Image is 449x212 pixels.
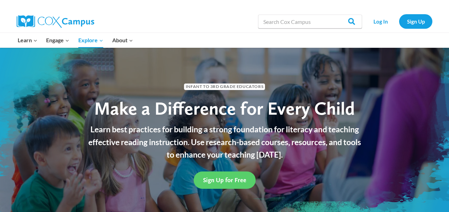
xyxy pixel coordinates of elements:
span: Infant to 3rd Grade Educators [184,83,265,90]
a: Sign Up [399,14,432,28]
span: Sign Up for Free [203,176,246,184]
input: Search Cox Campus [258,15,362,28]
span: Make a Difference for Every Child [94,97,355,119]
span: Explore [78,36,103,45]
nav: Secondary Navigation [366,14,432,28]
p: Learn best practices for building a strong foundation for literacy and teaching effective reading... [84,123,365,161]
a: Log In [366,14,396,28]
span: Learn [18,36,37,45]
span: Engage [46,36,69,45]
img: Cox Campus [17,15,94,28]
span: About [112,36,133,45]
nav: Primary Navigation [13,33,137,47]
a: Sign Up for Free [194,171,256,188]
